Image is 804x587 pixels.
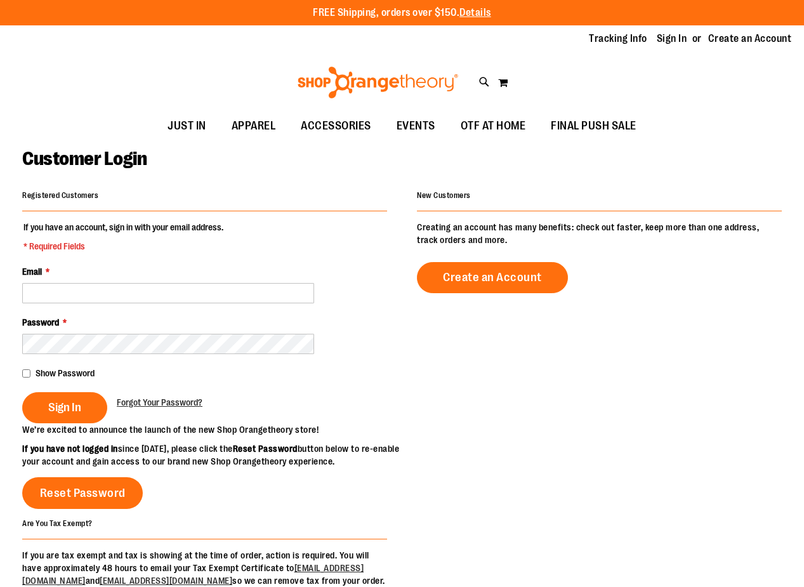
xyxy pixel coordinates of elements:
span: Create an Account [443,270,542,284]
a: ACCESSORIES [288,112,384,141]
strong: Registered Customers [22,191,98,200]
span: Forgot Your Password? [117,397,202,407]
span: Email [22,267,42,277]
p: FREE Shipping, orders over $150. [313,6,491,20]
a: Details [459,7,491,18]
span: Show Password [36,368,95,378]
a: Forgot Your Password? [117,396,202,409]
a: Create an Account [708,32,792,46]
strong: Are You Tax Exempt? [22,518,93,527]
span: JUST IN [168,112,206,140]
strong: New Customers [417,191,471,200]
strong: Reset Password [233,444,298,454]
span: APPAREL [232,112,276,140]
span: FINAL PUSH SALE [551,112,636,140]
legend: If you have an account, sign in with your email address. [22,221,225,253]
a: JUST IN [155,112,219,141]
img: Shop Orangetheory [296,67,460,98]
span: ACCESSORIES [301,112,371,140]
span: OTF AT HOME [461,112,526,140]
strong: If you have not logged in [22,444,118,454]
a: OTF AT HOME [448,112,539,141]
a: Reset Password [22,477,143,509]
span: Password [22,317,59,327]
a: Create an Account [417,262,568,293]
a: [EMAIL_ADDRESS][DOMAIN_NAME] [100,576,232,586]
a: Tracking Info [589,32,647,46]
span: Reset Password [40,486,126,500]
span: * Required Fields [23,240,223,253]
p: since [DATE], please click the button below to re-enable your account and gain access to our bran... [22,442,402,468]
button: Sign In [22,392,107,423]
p: We’re excited to announce the launch of the new Shop Orangetheory store! [22,423,402,436]
a: APPAREL [219,112,289,141]
a: Sign In [657,32,687,46]
span: Customer Login [22,148,147,169]
span: EVENTS [397,112,435,140]
span: Sign In [48,400,81,414]
a: EVENTS [384,112,448,141]
p: Creating an account has many benefits: check out faster, keep more than one address, track orders... [417,221,782,246]
a: FINAL PUSH SALE [538,112,649,141]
